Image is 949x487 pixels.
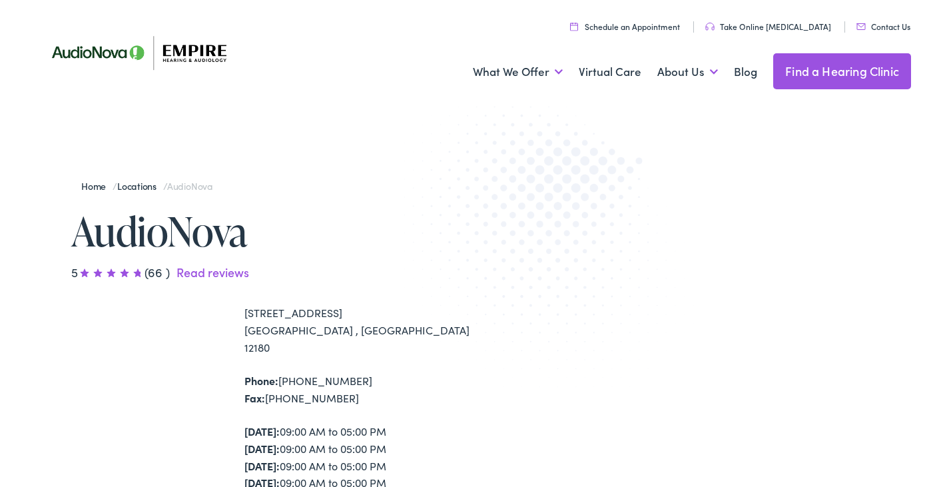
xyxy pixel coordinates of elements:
div: [PHONE_NUMBER] [PHONE_NUMBER] [244,372,475,406]
span: AudioNova [167,179,212,193]
span: 5 [71,264,145,280]
a: Locations [117,179,163,193]
strong: Phone: [244,373,278,388]
a: Read reviews [176,264,249,280]
a: Take Online [MEDICAL_DATA] [705,21,831,32]
div: [STREET_ADDRESS] [GEOGRAPHIC_DATA] , [GEOGRAPHIC_DATA] 12180 [244,304,475,356]
strong: [DATE]: [244,441,280,456]
a: Schedule an Appointment [570,21,680,32]
a: Home [81,179,113,193]
img: utility icon [856,23,866,30]
img: utility icon [705,23,715,31]
a: Blog [734,47,757,97]
strong: [DATE]: [244,458,280,473]
strong: [DATE]: [244,424,280,438]
a: About Us [657,47,718,97]
div: (66 ) [71,263,475,281]
img: utility icon [570,22,578,31]
span: / / [81,179,212,193]
a: Find a Hearing Clinic [773,53,911,89]
a: Virtual Care [579,47,641,97]
h1: AudioNova [71,209,475,253]
a: What We Offer [473,47,563,97]
a: Contact Us [856,21,910,32]
strong: Fax: [244,390,265,405]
